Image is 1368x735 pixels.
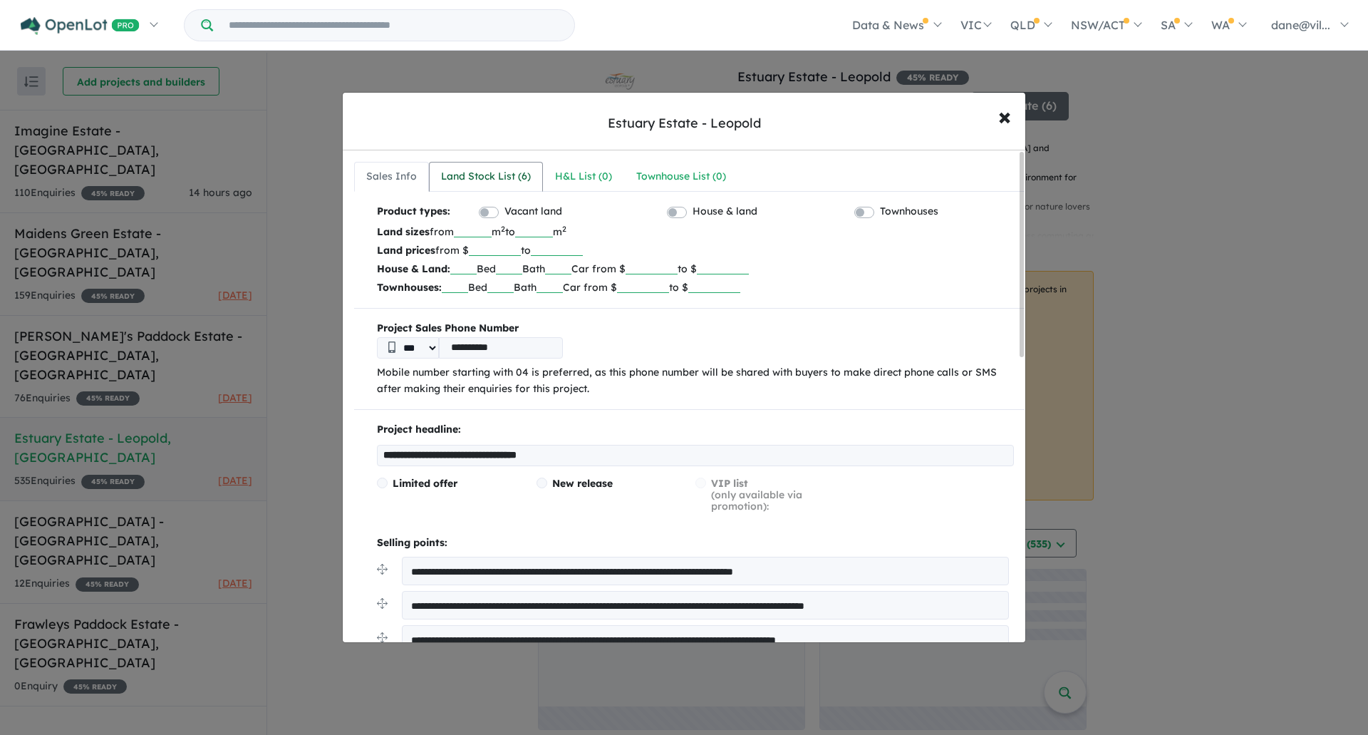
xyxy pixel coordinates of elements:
[377,364,1014,399] p: Mobile number starting with 04 is preferred, as this phone number will be shared with buyers to m...
[377,244,435,257] b: Land prices
[377,320,1014,337] b: Project Sales Phone Number
[880,203,938,220] label: Townhouses
[377,632,388,643] img: drag.svg
[636,168,726,185] div: Townhouse List ( 0 )
[501,224,505,234] sup: 2
[377,421,1014,438] p: Project headline:
[377,225,430,238] b: Land sizes
[441,168,531,185] div: Land Stock List ( 6 )
[366,168,417,185] div: Sales Info
[377,278,1014,297] p: Bed Bath Car from $ to $
[216,10,571,41] input: Try estate name, suburb, builder or developer
[21,17,140,35] img: Openlot PRO Logo White
[693,203,757,220] label: House & land
[393,477,457,490] span: Limited offer
[388,341,395,353] img: Phone icon
[377,281,442,294] b: Townhouses:
[555,168,612,185] div: H&L List ( 0 )
[377,241,1014,259] p: from $ to
[377,203,450,222] b: Product types:
[562,224,566,234] sup: 2
[377,535,1014,552] p: Selling points:
[377,598,388,609] img: drag.svg
[998,101,1011,131] span: ×
[504,203,562,220] label: Vacant land
[377,222,1014,241] p: from m to m
[377,262,450,275] b: House & Land:
[608,114,761,133] div: Estuary Estate - Leopold
[377,259,1014,278] p: Bed Bath Car from $ to $
[1271,18,1330,32] span: dane@vil...
[552,477,613,490] span: New release
[377,564,388,575] img: drag.svg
